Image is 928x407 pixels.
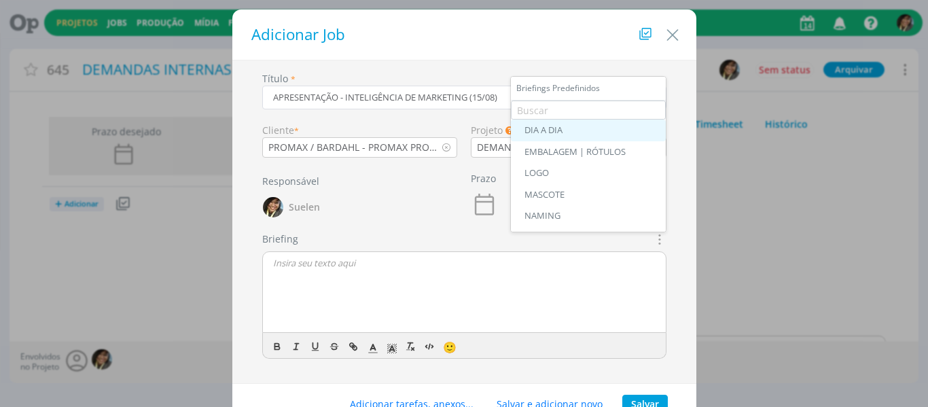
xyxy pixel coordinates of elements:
label: Título [262,71,288,86]
span: Suelen [289,202,320,212]
span: 🙂 [443,340,457,355]
button: 🙂 [440,338,459,355]
div: DEMANDAS INTERNAS - BARDAHL - 2025 [477,140,651,154]
div: Briefings Predefinidos [511,77,666,100]
div: Cliente [262,123,458,137]
img: S [263,197,283,217]
h1: Adicionar Job [246,23,683,46]
div: PROMAX / BARDAHL - PROMAX PRODUTOS MÁXIMOS S/A INDÚSTRIA E COMÉRCIO [263,140,442,154]
input: Buscar [511,101,666,120]
div: NAMING [524,211,652,222]
span: Cor do Texto [363,338,382,355]
label: Prazo [471,171,496,185]
div: DIA A DIA [524,125,652,136]
label: Responsável [262,174,319,188]
div: MASCOTE [524,190,652,200]
div: EMBALAGEM | RÓTULOS [524,147,652,158]
div: DEMANDAS INTERNAS - BARDAHL - 2025 [471,140,651,154]
div: LOGO [524,169,652,179]
label: Briefing [262,232,298,246]
button: Close [662,18,683,46]
span: Cor de Fundo [382,338,401,355]
div: Projeto [471,123,666,137]
div: PROMAX / BARDAHL - PROMAX PRODUTOS MÁXIMOS S/A INDÚSTRIA E COMÉRCIO [268,140,442,154]
button: SSuelen [262,194,321,221]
